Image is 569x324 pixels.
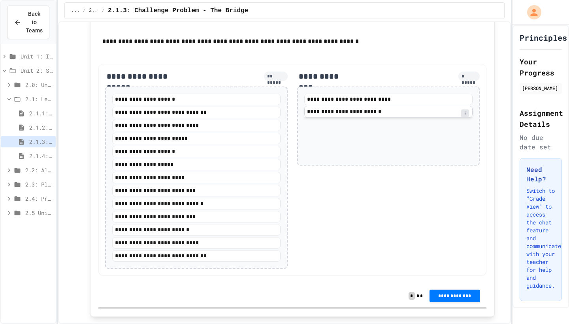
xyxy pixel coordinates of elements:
[522,85,560,92] div: [PERSON_NAME]
[29,138,53,146] span: 2.1.3: Challenge Problem - The Bridge
[102,8,105,14] span: /
[29,152,53,160] span: 2.1.4: Problem Solving Practice
[519,3,543,21] div: My Account
[25,166,53,174] span: 2.2: Algorithms - from Pseudocode to Flowcharts
[25,180,53,188] span: 2.3: Playing Games
[526,165,555,184] h3: Need Help?
[71,8,80,14] span: ...
[520,107,562,130] h2: Assignment Details
[526,187,555,290] p: Switch to "Grade View" to access the chat feature and communicate with your teacher for help and ...
[520,32,567,43] h1: Principles
[89,8,99,14] span: 2.1: Learning to Solve Hard Problems
[108,6,248,15] span: 2.1.3: Challenge Problem - The Bridge
[21,52,53,60] span: Unit 1: Intro to Computer Science
[29,123,53,132] span: 2.1.2: Learning to Solve Hard Problems
[29,109,53,117] span: 2.1.1: The Growth Mindset
[520,56,562,78] h2: Your Progress
[21,66,53,75] span: Unit 2: Solving Problems in Computer Science
[520,133,562,152] div: No due date set
[25,209,53,217] span: 2.5 Unit Summary
[26,10,43,35] span: Back to Teams
[7,6,49,39] button: Back to Teams
[83,8,86,14] span: /
[25,81,53,89] span: 2.0: Unit Overview
[25,95,53,103] span: 2.1: Learning to Solve Hard Problems
[25,194,53,203] span: 2.4: Practice with Algorithms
